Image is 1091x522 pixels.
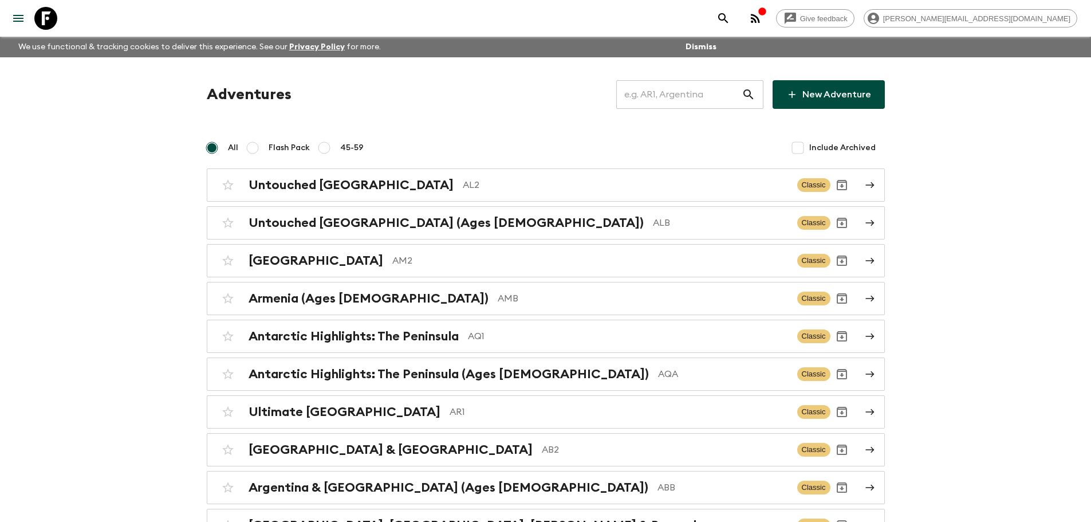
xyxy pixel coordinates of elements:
[249,442,533,457] h2: [GEOGRAPHIC_DATA] & [GEOGRAPHIC_DATA]
[249,178,454,193] h2: Untouched [GEOGRAPHIC_DATA]
[657,481,788,494] p: ABB
[830,401,853,423] button: Archive
[249,253,383,268] h2: [GEOGRAPHIC_DATA]
[776,9,854,28] a: Give feedback
[830,249,853,272] button: Archive
[794,14,854,23] span: Give feedback
[249,215,644,230] h2: Untouched [GEOGRAPHIC_DATA] (Ages [DEMOGRAPHIC_DATA])
[830,287,853,310] button: Archive
[289,43,345,51] a: Privacy Policy
[830,211,853,234] button: Archive
[207,206,885,240] a: Untouched [GEOGRAPHIC_DATA] (Ages [DEMOGRAPHIC_DATA])ALBClassicArchive
[712,7,735,30] button: search adventures
[207,168,885,202] a: Untouched [GEOGRAPHIC_DATA]AL2ClassicArchive
[249,367,649,382] h2: Antarctic Highlights: The Peninsula (Ages [DEMOGRAPHIC_DATA])
[653,216,788,230] p: ALB
[249,291,489,306] h2: Armenia (Ages [DEMOGRAPHIC_DATA])
[542,443,788,457] p: AB2
[249,405,440,419] h2: Ultimate [GEOGRAPHIC_DATA]
[773,80,885,109] a: New Adventure
[249,480,648,495] h2: Argentina & [GEOGRAPHIC_DATA] (Ages [DEMOGRAPHIC_DATA])
[797,178,830,192] span: Classic
[797,481,830,494] span: Classic
[616,79,742,111] input: e.g. AR1, Argentina
[269,142,310,154] span: Flash Pack
[463,178,788,192] p: AL2
[797,443,830,457] span: Classic
[14,37,385,57] p: We use functional & tracking cookies to deliver this experience. See our for more.
[797,216,830,230] span: Classic
[207,282,885,315] a: Armenia (Ages [DEMOGRAPHIC_DATA])AMBClassicArchive
[207,358,885,391] a: Antarctic Highlights: The Peninsula (Ages [DEMOGRAPHIC_DATA])AQAClassicArchive
[830,438,853,461] button: Archive
[207,395,885,429] a: Ultimate [GEOGRAPHIC_DATA]AR1ClassicArchive
[864,9,1077,28] div: [PERSON_NAME][EMAIL_ADDRESS][DOMAIN_NAME]
[658,367,788,381] p: AQA
[340,142,364,154] span: 45-59
[830,476,853,499] button: Archive
[228,142,238,154] span: All
[683,39,719,55] button: Dismiss
[797,405,830,419] span: Classic
[207,83,292,106] h1: Adventures
[797,254,830,268] span: Classic
[830,174,853,197] button: Archive
[797,367,830,381] span: Classic
[830,325,853,348] button: Archive
[877,14,1077,23] span: [PERSON_NAME][EMAIL_ADDRESS][DOMAIN_NAME]
[392,254,788,268] p: AM2
[468,329,788,343] p: AQ1
[797,292,830,305] span: Classic
[249,329,459,344] h2: Antarctic Highlights: The Peninsula
[450,405,788,419] p: AR1
[7,7,30,30] button: menu
[207,244,885,277] a: [GEOGRAPHIC_DATA]AM2ClassicArchive
[830,363,853,386] button: Archive
[207,433,885,466] a: [GEOGRAPHIC_DATA] & [GEOGRAPHIC_DATA]AB2ClassicArchive
[809,142,876,154] span: Include Archived
[498,292,788,305] p: AMB
[207,320,885,353] a: Antarctic Highlights: The PeninsulaAQ1ClassicArchive
[797,329,830,343] span: Classic
[207,471,885,504] a: Argentina & [GEOGRAPHIC_DATA] (Ages [DEMOGRAPHIC_DATA])ABBClassicArchive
